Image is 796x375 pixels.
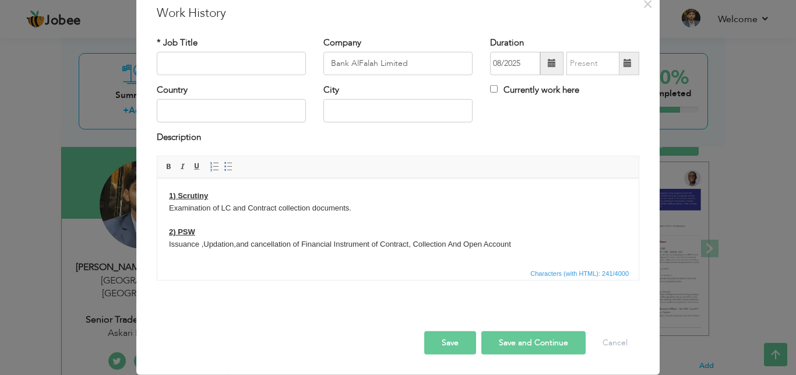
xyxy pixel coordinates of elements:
[566,52,619,75] input: Present
[222,160,235,173] a: Insert/Remove Bulleted List
[208,160,221,173] a: Insert/Remove Numbered List
[424,331,476,355] button: Save
[490,84,579,96] label: Currently work here
[191,160,203,173] a: Underline
[528,268,632,279] div: Statistics
[490,52,540,75] input: From
[490,85,498,93] input: Currently work here
[157,178,639,266] iframe: Rich Text Editor, workEditor
[323,36,361,48] label: Company
[163,160,175,173] a: Bold
[157,4,639,22] h3: Work History
[157,131,201,143] label: Description
[528,268,631,279] span: Characters (with HTML): 241/4000
[591,331,639,355] button: Cancel
[481,331,586,355] button: Save and Continue
[157,36,198,48] label: * Job Title
[490,36,524,48] label: Duration
[323,84,339,96] label: City
[177,160,189,173] a: Italic
[157,84,188,96] label: Country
